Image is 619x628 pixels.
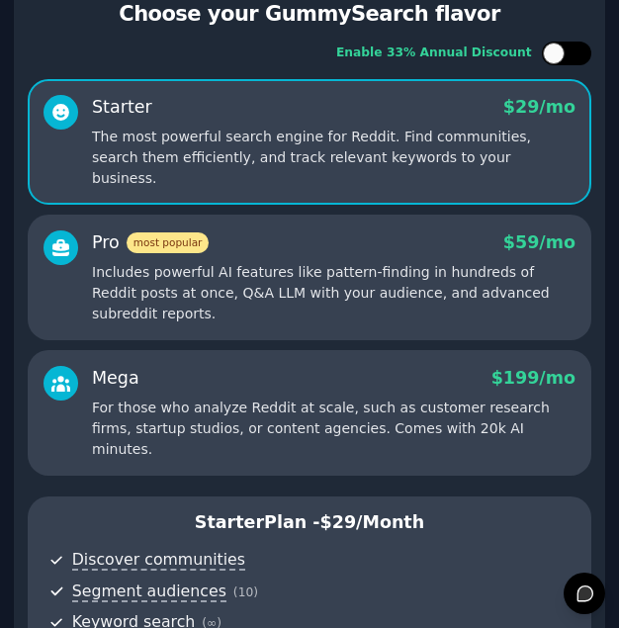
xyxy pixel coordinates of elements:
[503,97,575,117] span: $ 29 /mo
[92,366,139,391] div: Mega
[491,368,575,388] span: $ 199 /mo
[72,550,245,571] span: Discover communities
[233,585,258,599] span: ( 10 )
[72,582,226,602] span: Segment audiences
[92,230,209,255] div: Pro
[320,512,425,532] span: $ 29 /month
[92,262,575,324] p: Includes powerful AI features like pattern-finding in hundreds of Reddit posts at once, Q&A LLM w...
[48,510,571,535] p: Starter Plan -
[92,398,575,460] p: For those who analyze Reddit at scale, such as customer research firms, startup studios, or conte...
[127,232,210,253] span: most popular
[336,45,532,62] div: Enable 33% Annual Discount
[92,127,575,189] p: The most powerful search engine for Reddit. Find communities, search them efficiently, and track ...
[503,232,575,252] span: $ 59 /mo
[92,95,152,120] div: Starter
